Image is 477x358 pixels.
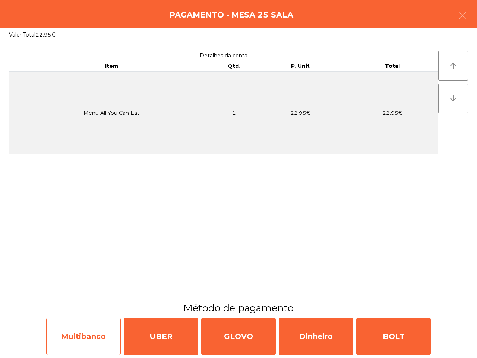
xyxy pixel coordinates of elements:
[35,31,56,38] span: 22.95€
[9,31,35,38] span: Valor Total
[200,52,247,59] span: Detalhes da conta
[46,318,121,355] div: Multibanco
[214,61,255,72] th: Qtd.
[9,61,214,72] th: Item
[169,9,293,21] h4: Pagamento - Mesa 25 Sala
[254,72,346,154] td: 22.95€
[201,318,276,355] div: GLOVO
[346,61,438,72] th: Total
[438,51,468,81] button: arrow_upward
[346,72,438,154] td: 22.95€
[124,318,198,355] div: UBER
[9,72,214,154] td: Menu All You Can Eat
[279,318,353,355] div: Dinheiro
[254,61,346,72] th: P. Unit
[449,61,458,70] i: arrow_upward
[438,84,468,113] button: arrow_downward
[6,301,471,315] h3: Método de pagamento
[449,94,458,103] i: arrow_downward
[214,72,255,154] td: 1
[356,318,431,355] div: BOLT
